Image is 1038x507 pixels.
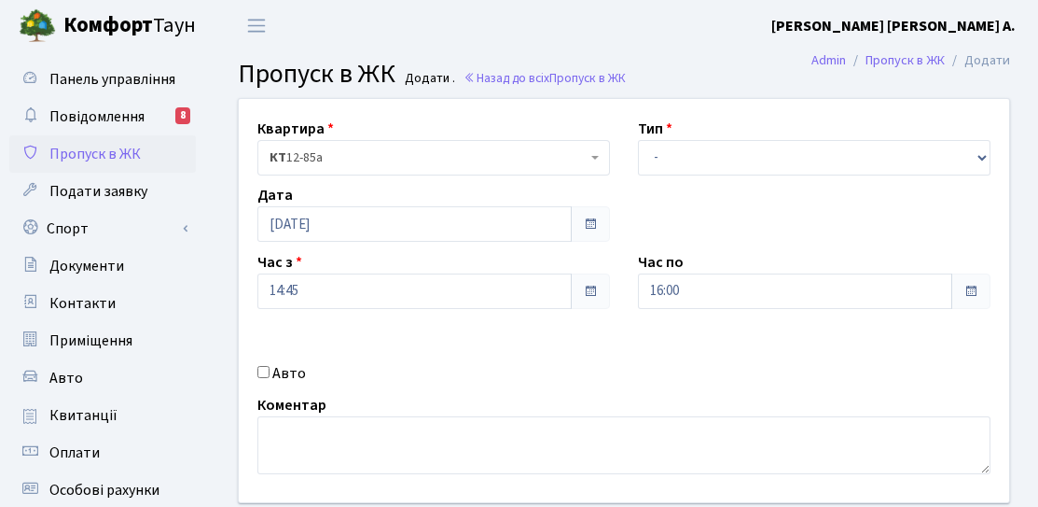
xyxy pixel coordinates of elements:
[9,210,196,247] a: Спорт
[63,10,196,42] span: Таун
[270,148,286,167] b: КТ
[270,148,587,167] span: <b>КТ</b>&nbsp;&nbsp;&nbsp;&nbsp;12-85а
[9,98,196,135] a: Повідомлення8
[771,15,1016,37] a: [PERSON_NAME] [PERSON_NAME] А.
[401,71,455,87] small: Додати .
[19,7,56,45] img: logo.png
[175,107,190,124] div: 8
[9,322,196,359] a: Приміщення
[549,69,626,87] span: Пропуск в ЖК
[638,118,672,140] label: Тип
[9,247,196,285] a: Документи
[257,394,326,416] label: Коментар
[233,10,280,41] button: Переключити навігацію
[865,50,945,70] a: Пропуск в ЖК
[257,184,293,206] label: Дата
[9,359,196,397] a: Авто
[49,181,147,202] span: Подати заявку
[49,256,124,276] span: Документи
[49,480,159,500] span: Особові рахунки
[49,443,100,463] span: Оплати
[783,41,1038,80] nav: breadcrumb
[272,362,306,385] label: Авто
[49,293,116,314] span: Контакти
[811,50,846,70] a: Admin
[771,16,1016,36] b: [PERSON_NAME] [PERSON_NAME] А.
[49,144,141,164] span: Пропуск в ЖК
[63,10,153,40] b: Комфорт
[638,251,684,274] label: Час по
[9,434,196,472] a: Оплати
[257,251,302,274] label: Час з
[257,118,334,140] label: Квартира
[49,106,145,127] span: Повідомлення
[257,140,610,176] span: <b>КТ</b>&nbsp;&nbsp;&nbsp;&nbsp;12-85а
[945,50,1010,71] li: Додати
[49,368,83,388] span: Авто
[464,69,626,87] a: Назад до всіхПропуск в ЖК
[238,55,395,92] span: Пропуск в ЖК
[9,397,196,434] a: Квитанції
[49,405,118,426] span: Квитанції
[49,331,132,351] span: Приміщення
[9,285,196,322] a: Контакти
[9,61,196,98] a: Панель управління
[9,135,196,173] a: Пропуск в ЖК
[49,69,175,90] span: Панель управління
[9,173,196,210] a: Подати заявку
